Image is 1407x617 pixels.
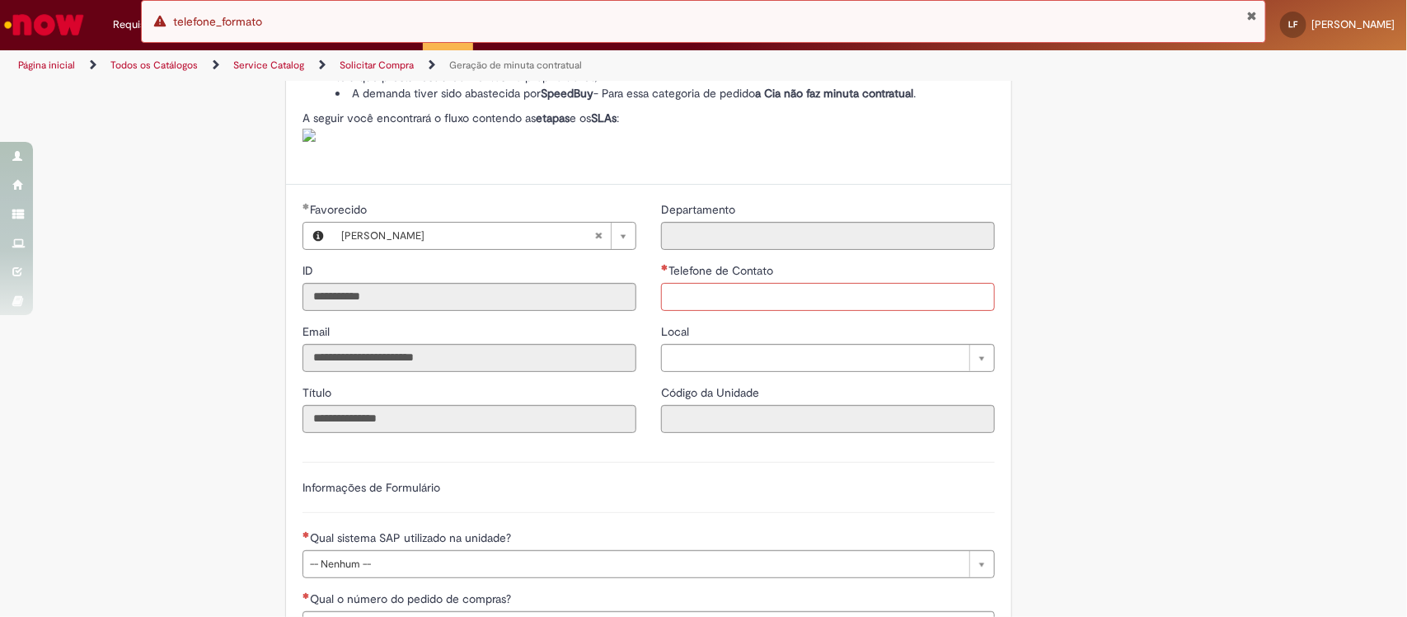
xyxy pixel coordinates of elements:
span: Necessários [661,264,668,271]
label: Somente leitura - Título [303,384,335,401]
span: Somente leitura - Email [303,324,333,339]
span: [PERSON_NAME] [1311,17,1395,31]
input: Telefone de Contato [661,283,995,311]
button: Fechar Notificação [1246,9,1257,22]
button: Favorecido, Visualizar este registro Lenicia Barbosa Freire [303,223,333,249]
span: Somente leitura - Departamento [661,202,739,217]
span: [PERSON_NAME] [341,223,594,249]
li: A demanda tiver sido abastecida por - Para essa categoria de pedido . [335,85,995,101]
span: Necessários - Favorecido [310,202,370,217]
label: Informações de Formulário [303,480,440,495]
p: A seguir você encontrará o fluxo contendo as e os : [303,110,995,159]
a: Service Catalog [233,59,304,72]
img: ServiceNow [2,8,87,41]
span: Qual o número do pedido de compras? [310,591,514,606]
img: sys_attachment.do [303,129,316,142]
span: Necessários [303,531,310,538]
span: -- Nenhum -- [310,551,961,577]
span: Local [661,324,692,339]
input: Departamento [661,222,995,250]
input: Código da Unidade [661,405,995,433]
strong: a Cia não faz minuta contratual [755,86,913,101]
abbr: Limpar campo Favorecido [586,223,611,249]
label: Somente leitura - Departamento [661,201,739,218]
a: Limpar campo Local [661,344,995,372]
span: Somente leitura - Título [303,385,335,400]
span: Necessários [303,592,310,599]
strong: etapas [536,111,570,125]
input: Título [303,405,636,433]
label: Somente leitura - ID [303,262,317,279]
a: Solicitar Compra [340,59,414,72]
span: Somente leitura - Código da Unidade [661,385,762,400]
span: Obrigatório Preenchido [303,203,310,210]
span: Somente leitura - ID [303,263,317,278]
strong: SLAs [591,111,617,125]
input: Email [303,344,636,372]
a: [PERSON_NAME]Limpar campo Favorecido [333,223,635,249]
a: Página inicial [18,59,75,72]
input: ID [303,283,636,311]
ul: Trilhas de página [12,50,926,81]
strong: SpeedBuy [541,86,593,101]
a: Geração de minuta contratual [449,59,582,72]
span: Requisições [113,16,171,33]
span: telefone_formato [173,14,262,29]
a: Todos os Catálogos [110,59,198,72]
span: Qual sistema SAP utilizado na unidade? [310,530,514,545]
span: Telefone de Contato [668,263,776,278]
span: LF [1289,19,1298,30]
label: Somente leitura - Código da Unidade [661,384,762,401]
label: Somente leitura - Email [303,323,333,340]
